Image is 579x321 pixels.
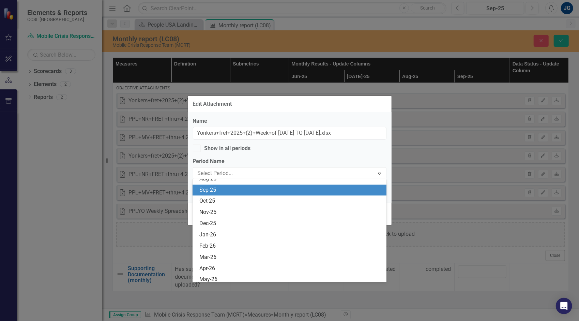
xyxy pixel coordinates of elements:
[199,208,382,216] div: Nov-25
[556,298,572,314] div: Open Intercom Messenger
[199,265,382,273] div: Apr-26
[199,253,382,261] div: Mar-26
[199,276,382,283] div: May-26
[193,117,386,125] label: Name
[199,197,382,205] div: Oct-25
[193,127,386,140] input: Name
[199,220,382,228] div: Dec-25
[199,242,382,250] div: Feb-26
[204,145,251,152] div: Show in all periods
[193,101,232,107] div: Edit Attachment
[199,186,382,194] div: Sep-25
[199,231,382,239] div: Jan-26
[193,158,386,165] label: Period Name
